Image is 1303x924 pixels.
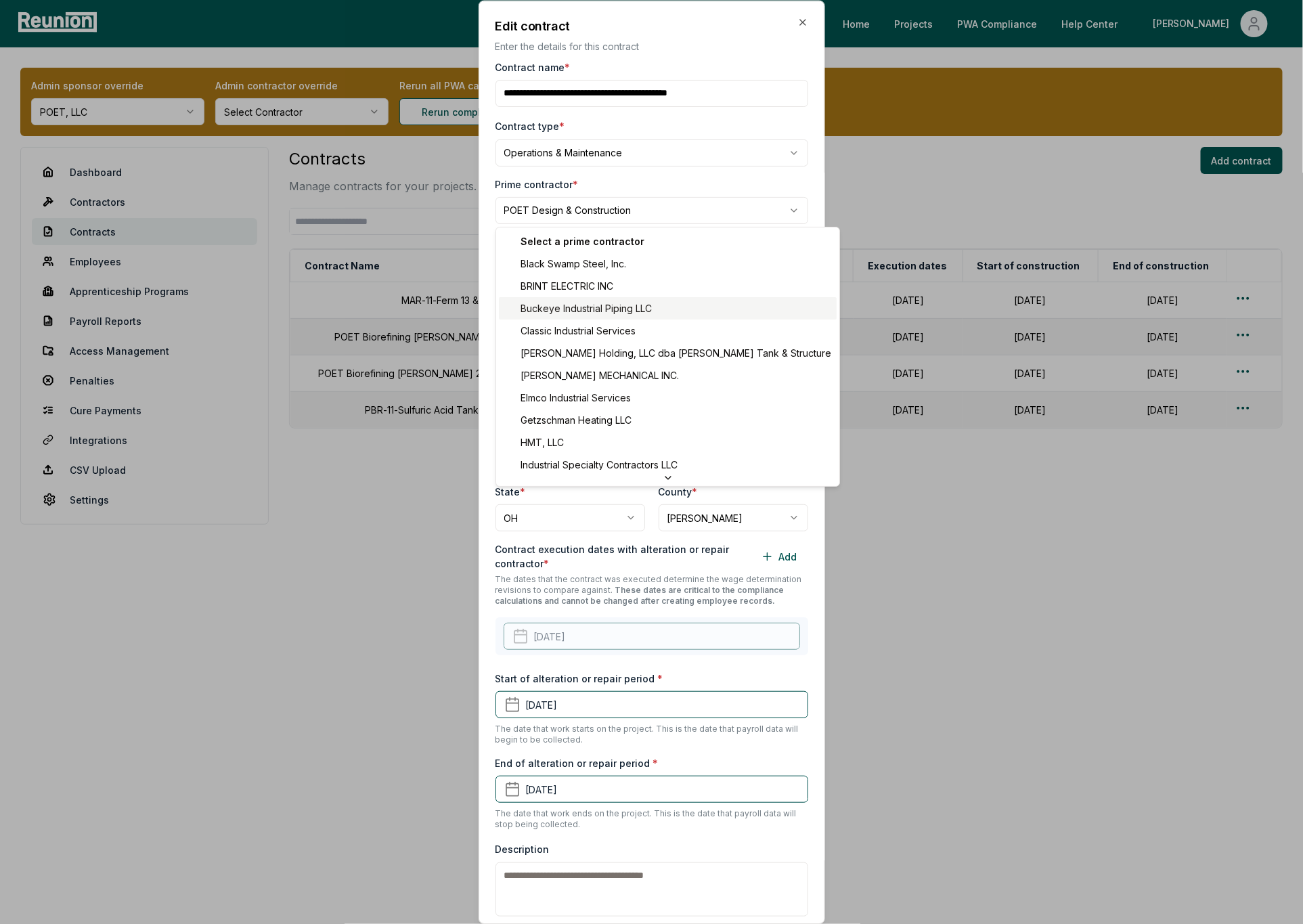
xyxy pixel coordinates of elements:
[521,368,679,382] span: [PERSON_NAME] MECHANICAL INC.
[499,230,837,252] div: Select a prime contractor
[521,301,652,315] span: Buckeye Industrial Piping LLC
[521,257,626,271] span: Black Swamp Steel, Inc.
[521,279,613,293] span: BRINT ELECTRIC INC
[521,391,631,405] span: Elmco Industrial Services
[521,346,831,360] span: [PERSON_NAME] Holding, LLC dba [PERSON_NAME] Tank & Structure
[521,458,678,472] span: Industrial Specialty Contractors LLC
[521,435,564,449] span: HMT, LLC
[521,413,632,427] span: Getzschman Heating LLC
[521,324,636,338] span: Classic Industrial Services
